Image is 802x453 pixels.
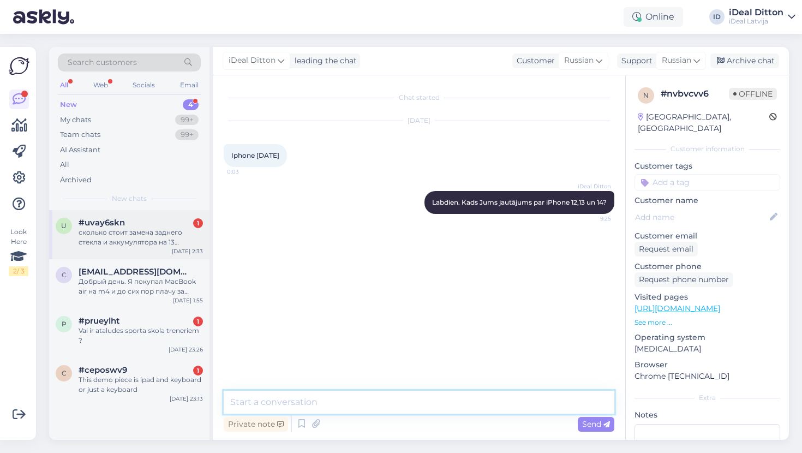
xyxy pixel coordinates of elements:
[635,242,698,257] div: Request email
[227,168,268,176] span: 0:03
[58,78,70,92] div: All
[564,55,594,67] span: Russian
[635,195,780,206] p: Customer name
[729,8,795,26] a: iDeal DittoniDeal Latvija
[635,230,780,242] p: Customer email
[9,227,28,276] div: Look Here
[635,332,780,343] p: Operating system
[643,91,649,99] span: n
[729,17,783,26] div: iDeal Latvija
[112,194,147,204] span: New chats
[193,366,203,375] div: 1
[635,343,780,355] p: [MEDICAL_DATA]
[62,369,67,377] span: c
[79,218,125,228] span: #uvay6skn
[635,409,780,421] p: Notes
[570,214,611,223] span: 9:25
[635,318,780,327] p: See more ...
[178,78,201,92] div: Email
[635,144,780,154] div: Customer information
[231,151,279,159] span: Iphone [DATE]
[173,296,203,305] div: [DATE] 1:55
[662,55,691,67] span: Russian
[729,88,777,100] span: Offline
[582,419,610,429] span: Send
[635,371,780,382] p: Chrome [TECHNICAL_ID]
[60,129,100,140] div: Team chats
[79,267,192,277] span: cs.mixep@gmail.com
[130,78,157,92] div: Socials
[661,87,729,100] div: # nvbvcvv6
[617,55,653,67] div: Support
[635,303,720,313] a: [URL][DOMAIN_NAME]
[175,115,199,126] div: 99+
[68,57,137,68] span: Search customers
[9,266,28,276] div: 2 / 3
[79,228,203,247] div: сколько стоит замена заднего стекла и аккумулятора на 13 айфоне?
[710,53,779,68] div: Archive chat
[635,393,780,403] div: Extra
[60,99,77,110] div: New
[193,218,203,228] div: 1
[79,277,203,296] div: Добрый день. Я покупал MacBook air на m4 и до сих пор плачу за страховку устройства. [DATE] замет...
[79,365,127,375] span: #ceposwv9
[60,159,69,170] div: All
[193,317,203,326] div: 1
[60,145,100,156] div: AI Assistant
[290,55,357,67] div: leading the chat
[229,55,276,67] span: iDeal Ditton
[624,7,683,27] div: Online
[172,247,203,255] div: [DATE] 2:33
[635,160,780,172] p: Customer tags
[170,395,203,403] div: [DATE] 23:13
[512,55,555,67] div: Customer
[61,222,67,230] span: u
[635,359,780,371] p: Browser
[60,175,92,186] div: Archived
[79,375,203,395] div: This demo piece is ipad and keyboard or just a keyboard
[79,316,119,326] span: #prueylht
[62,271,67,279] span: c
[224,93,614,103] div: Chat started
[91,78,110,92] div: Web
[224,417,288,432] div: Private note
[62,320,67,328] span: p
[635,261,780,272] p: Customer phone
[635,272,733,287] div: Request phone number
[183,99,199,110] div: 4
[175,129,199,140] div: 99+
[9,56,29,76] img: Askly Logo
[60,115,91,126] div: My chats
[729,8,783,17] div: iDeal Ditton
[635,291,780,303] p: Visited pages
[224,116,614,126] div: [DATE]
[169,345,203,354] div: [DATE] 23:26
[638,111,769,134] div: [GEOGRAPHIC_DATA], [GEOGRAPHIC_DATA]
[432,198,607,206] span: Labdien. Kads Jums jautājums par iPhone 12,13 un 14?
[79,326,203,345] div: Vai ir ataludes sporta skola treneriem ?
[709,9,725,25] div: ID
[635,174,780,190] input: Add a tag
[635,211,768,223] input: Add name
[570,182,611,190] span: iDeal Ditton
